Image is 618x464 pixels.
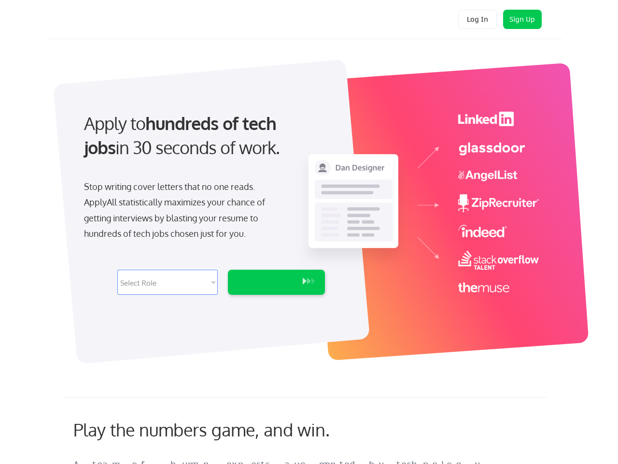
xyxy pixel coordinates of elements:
button: Sign Up [503,10,542,29]
div: Stop writing cover letters that no one reads. ApplyAll statistically maximizes your chance of get... [84,179,282,242]
div: Apply to in 30 seconds of work. [84,111,321,160]
button: Log In [458,10,497,29]
div: Play the numbers game, and win. [73,419,373,440]
strong: hundreds of tech jobs [84,112,281,158]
